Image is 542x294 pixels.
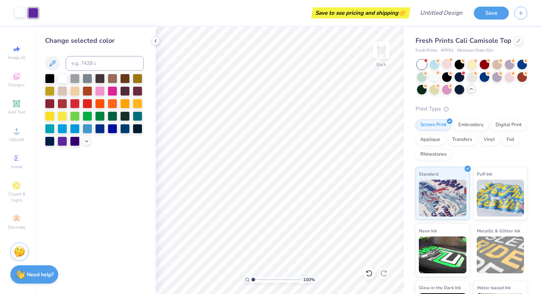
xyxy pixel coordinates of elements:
[313,7,409,18] div: Save to see pricing and shipping
[457,48,494,54] span: Minimum Order: 50 +
[491,120,527,131] div: Digital Print
[419,284,461,291] span: Glow in the Dark Ink
[416,149,451,160] div: Rhinestones
[416,120,451,131] div: Screen Print
[419,170,438,178] span: Standard
[441,48,454,54] span: # FP52
[414,6,468,20] input: Untitled Design
[45,36,144,46] div: Change selected color
[419,227,437,235] span: Neon Ink
[477,227,520,235] span: Metallic & Glitter Ink
[477,170,492,178] span: Puff Ink
[11,164,22,170] span: Greek
[27,271,53,278] strong: Need help?
[8,109,25,115] span: Add Text
[9,136,24,142] span: Upload
[477,284,511,291] span: Water based Ink
[8,224,25,230] span: Decorate
[398,8,406,17] span: 👉
[419,236,466,273] img: Neon Ink
[416,134,445,145] div: Applique
[376,61,386,68] div: Back
[477,236,524,273] img: Metallic & Glitter Ink
[374,43,389,58] img: Back
[474,7,509,20] button: Save
[447,134,477,145] div: Transfers
[454,120,489,131] div: Embroidery
[502,134,519,145] div: Foil
[477,180,524,217] img: Puff Ink
[4,191,29,203] span: Clipart & logos
[303,276,315,283] span: 100 %
[66,56,144,71] input: e.g. 7428 c
[419,180,466,217] img: Standard
[416,105,527,113] div: Print Type
[8,82,25,88] span: Designs
[8,55,25,60] span: Image AI
[416,48,437,54] span: Fresh Prints
[479,134,500,145] div: Vinyl
[416,36,511,45] span: Fresh Prints Cali Camisole Top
